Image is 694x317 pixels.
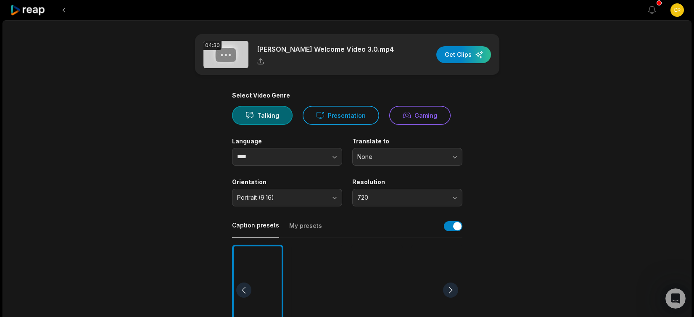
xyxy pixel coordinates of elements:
button: My presets [289,222,322,238]
div: 04:30 [203,41,222,50]
div: Select Video Genre [232,92,462,99]
button: Presentation [303,106,379,125]
button: 720 [352,189,462,206]
button: Gaming [389,106,451,125]
label: Language [232,137,342,145]
button: Caption presets [232,221,279,238]
label: Orientation [232,178,342,186]
span: None [357,153,446,161]
button: Portrait (9:16) [232,189,342,206]
label: Translate to [352,137,462,145]
button: None [352,148,462,166]
span: 720 [357,194,446,201]
button: Talking [232,106,293,125]
span: Portrait (9:16) [237,194,325,201]
iframe: Intercom live chat [665,288,686,309]
p: [PERSON_NAME] Welcome Video 3.0.mp4 [257,44,394,54]
button: Get Clips [436,46,491,63]
label: Resolution [352,178,462,186]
